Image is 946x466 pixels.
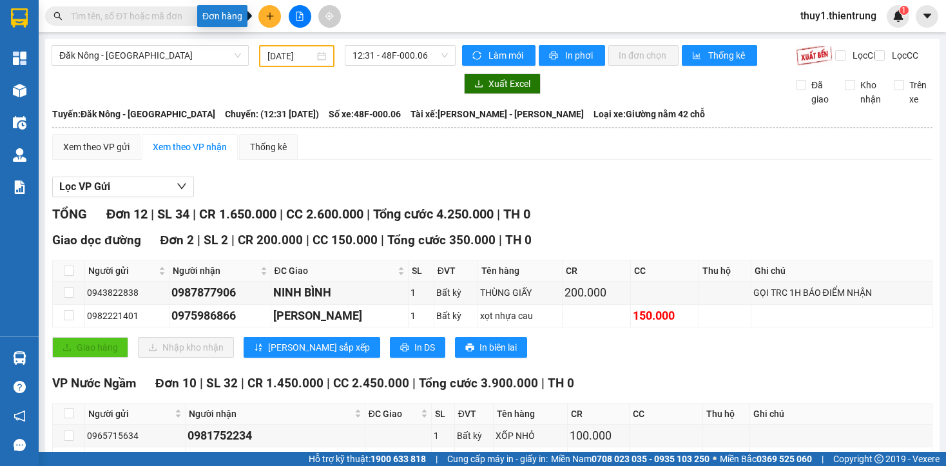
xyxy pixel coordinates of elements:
span: Đơn 2 [160,233,195,248]
div: 1 [434,451,452,465]
span: printer [549,51,560,61]
button: caret-down [916,5,938,28]
div: GỌI TRC 1H BÁO ĐIỂM NHẬN [753,286,930,300]
button: Lọc VP Gửi [52,177,194,197]
span: file-add [295,12,304,21]
div: THÙNG GIẤY [496,451,565,465]
span: printer [465,343,474,353]
span: | [231,233,235,248]
button: printerIn DS [390,337,445,358]
img: warehouse-icon [13,116,26,130]
button: uploadGiao hàng [52,337,128,358]
span: TH 0 [503,206,530,222]
div: 1 [434,429,452,443]
span: CR 1.450.000 [247,376,323,391]
span: aim [325,12,334,21]
span: Cung cấp máy in - giấy in: [447,452,548,466]
th: Thu hộ [699,260,751,282]
div: Đơn hàng [197,5,247,27]
img: dashboard-icon [13,52,26,65]
span: Làm mới [488,48,525,63]
th: Tên hàng [478,260,563,282]
span: Người nhận [189,407,352,421]
span: Hỗ trợ kỹ thuật: [309,452,426,466]
span: | [499,233,502,248]
button: syncLàm mới [462,45,536,66]
span: Tổng cước 4.250.000 [373,206,494,222]
div: Bất kỳ [436,286,476,300]
span: | [197,233,200,248]
th: ĐVT [455,403,494,425]
div: 150.000 [633,307,697,325]
span: CC 150.000 [313,233,378,248]
span: Thống kê [708,48,747,63]
span: SL 32 [206,376,238,391]
span: Tổng cước 3.900.000 [419,376,538,391]
th: Ghi chú [751,260,932,282]
span: | [541,376,545,391]
span: sort-ascending [254,343,263,353]
span: Đơn 10 [155,376,197,391]
span: 12:31 - 48F-000.06 [352,46,448,65]
span: Miền Bắc [720,452,812,466]
span: ĐC Giao [275,264,395,278]
button: downloadNhập kho nhận [138,337,234,358]
span: TỔNG [52,206,87,222]
button: plus [258,5,281,28]
span: 1 [902,6,906,15]
span: | [367,206,370,222]
span: TH 0 [548,376,574,391]
span: Số xe: 48F-000.06 [329,107,401,121]
button: file-add [289,5,311,28]
span: Lọc VP Gửi [59,179,110,195]
strong: 1900 633 818 [371,454,426,464]
div: 1 [410,309,432,323]
span: Người gửi [88,264,156,278]
div: Bất kỳ [457,451,492,465]
span: Tổng cước 350.000 [387,233,496,248]
span: CC 2.450.000 [333,376,409,391]
button: aim [318,5,341,28]
span: notification [14,410,26,422]
div: Xem theo VP gửi [63,140,130,154]
span: caret-down [922,10,933,22]
span: | [193,206,196,222]
div: NINH BÌNH [273,284,406,302]
div: THÙNG GIẤY [480,286,560,300]
div: 0982221401 [87,309,167,323]
span: SL 34 [157,206,189,222]
th: Ghi chú [750,403,932,425]
button: printerIn biên lai [455,337,527,358]
span: VP Nước Ngầm [52,376,136,391]
span: Lọc CR [847,48,881,63]
span: CR 1.650.000 [199,206,276,222]
button: downloadXuất Excel [464,73,541,94]
div: Bất kỳ [436,309,476,323]
span: | [497,206,500,222]
span: Xuất Excel [488,77,530,91]
span: | [822,452,824,466]
span: plus [265,12,275,21]
span: question-circle [14,381,26,393]
th: Tên hàng [494,403,568,425]
button: printerIn phơi [539,45,605,66]
img: warehouse-icon [13,84,26,97]
div: 0981752234 [188,427,363,445]
span: CC 2.600.000 [286,206,363,222]
img: icon-new-feature [893,10,904,22]
input: 10/10/2025 [267,49,315,63]
div: Thống kê [250,140,287,154]
th: SL [409,260,434,282]
span: Tài xế: [PERSON_NAME] - [PERSON_NAME] [410,107,584,121]
span: | [327,376,330,391]
img: warehouse-icon [13,351,26,365]
input: Tìm tên, số ĐT hoặc mã đơn [71,9,223,23]
button: bar-chartThống kê [682,45,757,66]
span: Miền Nam [551,452,709,466]
span: Đăk Nông - Hà Nội [59,46,241,65]
span: | [436,452,438,466]
span: thuy1.thientrung [790,8,887,24]
div: 0943822838 [87,286,167,300]
div: xọt nhựa cau [480,309,560,323]
span: copyright [874,454,883,463]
